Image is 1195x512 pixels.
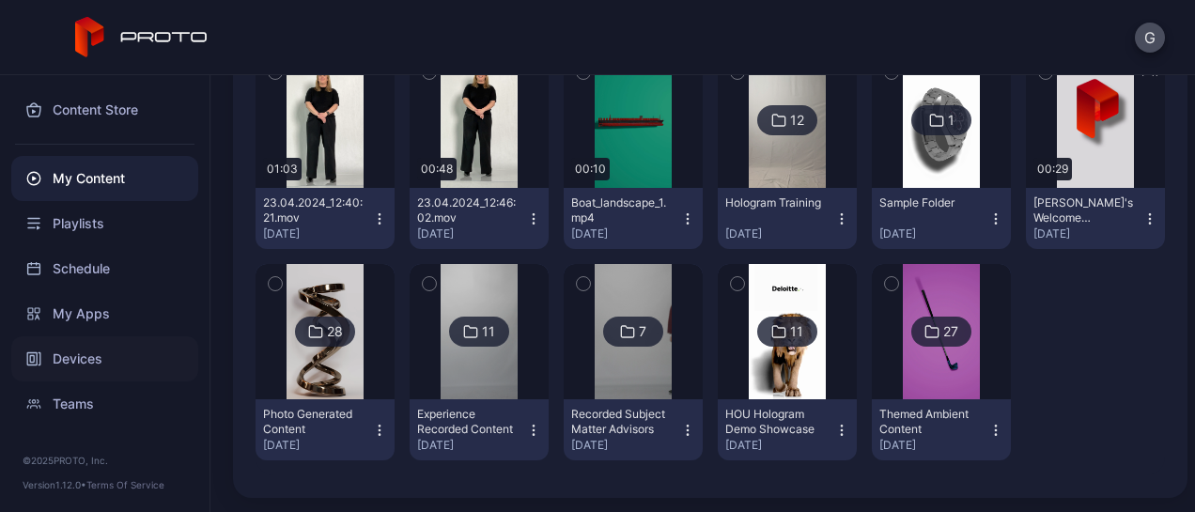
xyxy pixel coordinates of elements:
[571,407,675,437] div: Recorded Subject Matter Advisors
[417,407,520,437] div: Experience Recorded Content
[11,336,198,381] a: Devices
[11,87,198,132] a: Content Store
[639,323,646,340] div: 7
[11,246,198,291] a: Schedule
[11,381,198,427] a: Teams
[872,399,1011,460] button: Themed Ambient Content[DATE]
[718,188,857,249] button: Hologram Training[DATE]
[790,323,803,340] div: 11
[725,438,834,453] div: [DATE]
[263,407,366,437] div: Photo Generated Content
[571,195,675,225] div: Boat_landscape_1.mp4
[725,195,829,210] div: Hologram Training
[23,453,187,468] div: © 2025 PROTO, Inc.
[879,226,988,241] div: [DATE]
[410,399,549,460] button: Experience Recorded Content[DATE]
[482,323,495,340] div: 11
[1033,226,1142,241] div: [DATE]
[948,112,954,129] div: 1
[256,188,395,249] button: 23.04.2024_12:40:21.mov[DATE]
[263,226,372,241] div: [DATE]
[564,188,703,249] button: Boat_landscape_1.mp4[DATE]
[725,226,834,241] div: [DATE]
[263,195,366,225] div: 23.04.2024_12:40:21.mov
[1026,188,1165,249] button: [PERSON_NAME]'s Welcome Video.mp4[DATE]
[943,323,958,340] div: 27
[571,438,680,453] div: [DATE]
[1033,195,1137,225] div: David's Welcome Video.mp4
[11,201,198,246] a: Playlists
[417,195,520,225] div: 23.04.2024_12:46:02.mov
[790,112,804,129] div: 12
[417,226,526,241] div: [DATE]
[263,438,372,453] div: [DATE]
[327,323,343,340] div: 28
[1135,23,1165,53] button: G
[725,407,829,437] div: HOU Hologram Demo Showcase
[23,479,86,490] span: Version 1.12.0 •
[718,399,857,460] button: HOU Hologram Demo Showcase[DATE]
[417,438,526,453] div: [DATE]
[11,156,198,201] a: My Content
[872,188,1011,249] button: Sample Folder[DATE]
[571,226,680,241] div: [DATE]
[11,291,198,336] a: My Apps
[564,399,703,460] button: Recorded Subject Matter Advisors[DATE]
[879,195,983,210] div: Sample Folder
[879,438,988,453] div: [DATE]
[256,399,395,460] button: Photo Generated Content[DATE]
[410,188,549,249] button: 23.04.2024_12:46:02.mov[DATE]
[879,407,983,437] div: Themed Ambient Content
[86,479,164,490] a: Terms Of Service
